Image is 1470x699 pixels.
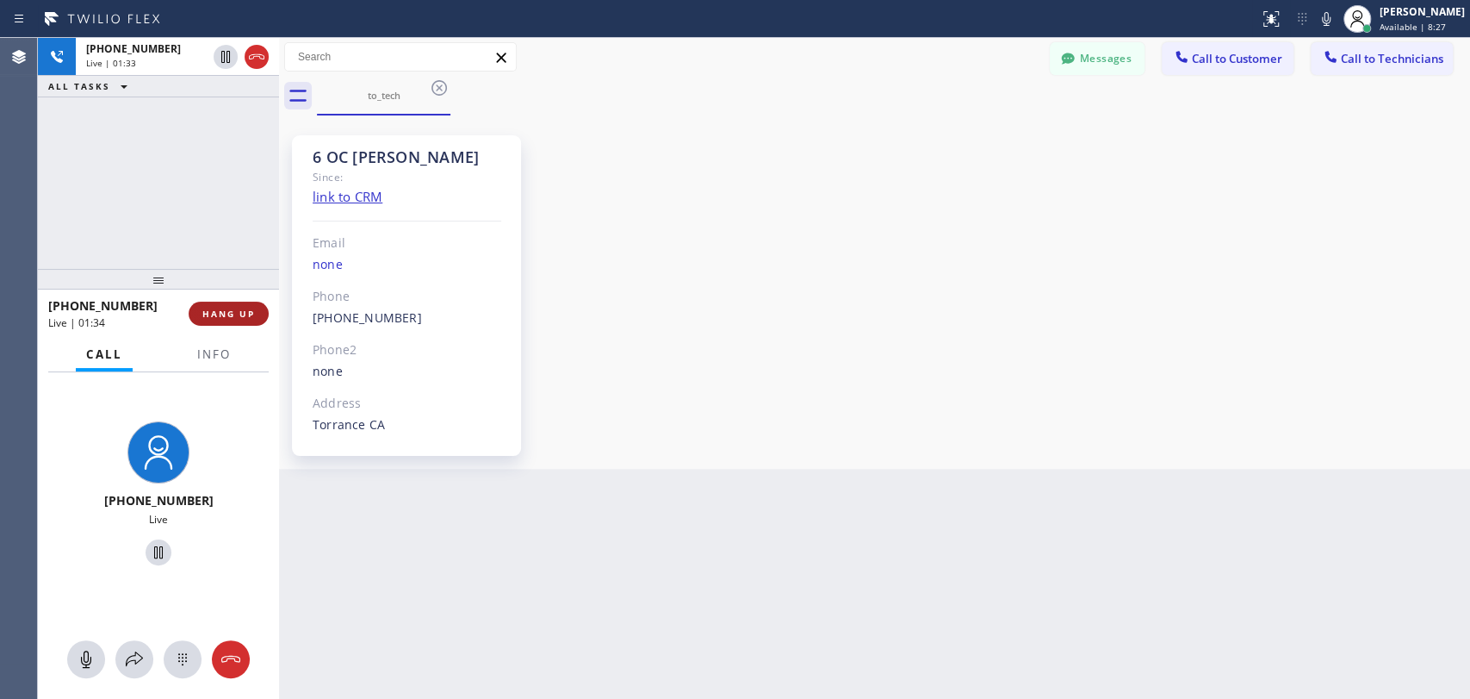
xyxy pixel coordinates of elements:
input: Search [285,43,516,71]
button: ALL TASKS [38,76,145,97]
div: Address [313,394,501,414]
div: Since: [313,167,501,187]
button: Call to Customer [1162,42,1293,75]
button: Hold Customer [146,540,171,565]
button: Hold Customer [214,45,238,69]
span: [PHONE_NUMBER] [86,41,181,56]
span: HANG UP [202,308,255,320]
button: Hang up [212,640,250,678]
span: Info [197,346,231,362]
div: Phone [313,287,501,307]
span: Call to Technicians [1341,51,1443,66]
span: Live [149,512,168,527]
div: 6 OC [PERSON_NAME] [313,147,501,167]
div: none [313,255,501,275]
a: [PHONE_NUMBER] [313,309,422,326]
span: [PHONE_NUMBER] [104,492,214,509]
span: Available | 8:27 [1380,21,1446,33]
button: HANG UP [189,302,269,326]
button: Mute [1314,7,1338,31]
button: Info [187,338,241,371]
span: Live | 01:33 [86,57,136,69]
button: Mute [67,640,105,678]
button: Messages [1050,42,1144,75]
div: none [313,362,501,382]
div: [PERSON_NAME] [1380,4,1465,19]
button: Open directory [115,640,153,678]
div: to_tech [319,89,449,102]
span: Call to Customer [1192,51,1282,66]
a: link to CRM [313,188,382,205]
div: Phone2 [313,340,501,360]
div: Email [313,234,501,253]
span: Call [86,346,122,362]
span: Live | 01:34 [48,315,105,330]
span: ALL TASKS [48,80,110,92]
button: Call [76,338,133,371]
span: [PHONE_NUMBER] [48,297,158,314]
button: Call to Technicians [1311,42,1453,75]
button: Hang up [245,45,269,69]
div: Torrance CA [313,415,501,435]
button: Open dialpad [164,640,202,678]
